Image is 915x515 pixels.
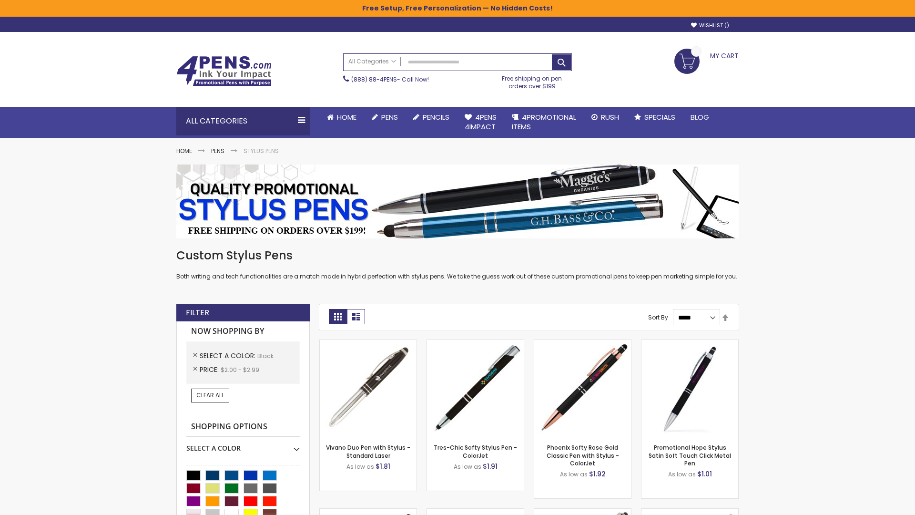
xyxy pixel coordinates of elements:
span: 4PROMOTIONAL ITEMS [512,112,576,132]
strong: Stylus Pens [244,147,279,155]
span: - Call Now! [351,75,429,83]
span: Home [337,112,356,122]
a: Home [319,107,364,128]
label: Sort By [648,313,668,321]
span: Blog [691,112,709,122]
a: Home [176,147,192,155]
strong: Grid [329,309,347,324]
a: Blog [683,107,717,128]
a: Specials [627,107,683,128]
div: All Categories [176,107,310,135]
span: Rush [601,112,619,122]
span: All Categories [348,58,396,65]
a: Rush [584,107,627,128]
img: Promotional Hope Stylus Satin Soft Touch Click Metal Pen-Black [641,340,738,437]
a: Phoenix Softy Rose Gold Classic Pen with Stylus - ColorJet-Black [534,340,631,348]
span: Pens [381,112,398,122]
span: $1.01 [697,469,712,479]
h1: Custom Stylus Pens [176,248,739,263]
span: As low as [346,463,374,471]
span: Clear All [196,391,224,399]
a: Vivano Duo Pen with Stylus - Standard Laser-Black [320,340,417,348]
a: Promotional Hope Stylus Satin Soft Touch Click Metal Pen-Black [641,340,738,348]
div: Both writing and tech functionalities are a match made in hybrid perfection with stylus pens. We ... [176,248,739,281]
div: Free shipping on pen orders over $199 [492,71,572,90]
span: $1.91 [483,462,498,471]
a: Tres-Chic Softy Stylus Pen - ColorJet-Black [427,340,524,348]
strong: Now Shopping by [186,321,300,341]
span: As low as [454,463,481,471]
div: Select A Color [186,437,300,453]
a: Vivano Duo Pen with Stylus - Standard Laser [326,443,410,459]
a: 4Pens4impact [457,107,504,138]
a: (888) 88-4PENS [351,75,397,83]
span: Pencils [423,112,449,122]
img: Tres-Chic Softy Stylus Pen - ColorJet-Black [427,340,524,437]
strong: Shopping Options [186,417,300,437]
span: $2.00 - $2.99 [221,366,259,374]
span: 4Pens 4impact [465,112,497,132]
span: Price [200,365,221,374]
a: Pens [211,147,224,155]
span: Select A Color [200,351,257,360]
a: 4PROMOTIONALITEMS [504,107,584,138]
a: Tres-Chic Softy Stylus Pen - ColorJet [434,443,517,459]
a: Phoenix Softy Rose Gold Classic Pen with Stylus - ColorJet [547,443,619,467]
a: All Categories [344,54,401,70]
a: Promotional Hope Stylus Satin Soft Touch Click Metal Pen [649,443,731,467]
img: Phoenix Softy Rose Gold Classic Pen with Stylus - ColorJet-Black [534,340,631,437]
span: Black [257,352,274,360]
span: Specials [644,112,675,122]
a: Pencils [406,107,457,128]
a: Wishlist [691,22,729,29]
span: $1.92 [589,469,606,479]
strong: Filter [186,308,209,318]
span: $1.81 [376,462,390,471]
span: As low as [668,470,696,478]
img: Stylus Pens [176,165,739,238]
span: As low as [560,470,588,478]
img: Vivano Duo Pen with Stylus - Standard Laser-Black [320,340,417,437]
img: 4Pens Custom Pens and Promotional Products [176,56,272,86]
a: Clear All [191,389,229,402]
a: Pens [364,107,406,128]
